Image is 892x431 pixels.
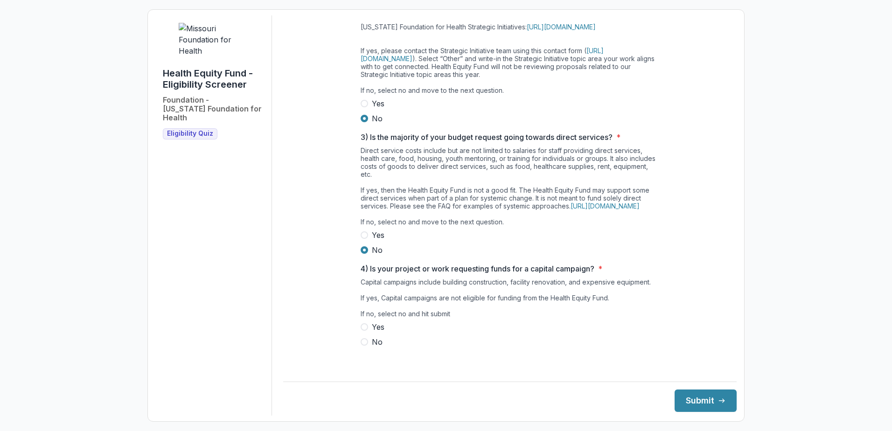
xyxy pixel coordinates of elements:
a: [URL][DOMAIN_NAME] [571,202,640,210]
a: [URL][DOMAIN_NAME] [361,47,604,63]
div: Capital campaigns include building construction, facility renovation, and expensive equipment. If... [361,278,659,321]
span: No [372,244,383,256]
span: Yes [372,229,384,241]
span: No [372,113,383,124]
div: Direct service costs include but are not limited to salaries for staff providing direct services,... [361,146,659,229]
p: 3) Is the majority of your budget request going towards direct services? [361,132,613,143]
img: Missouri Foundation for Health [179,23,249,56]
button: Submit [675,389,737,412]
h1: Health Equity Fund - Eligibility Screener [163,68,264,90]
span: Eligibility Quiz [167,130,213,138]
span: Yes [372,321,384,333]
span: No [372,336,383,348]
a: [URL][DOMAIN_NAME] [527,23,596,31]
span: Yes [372,98,384,109]
p: 4) Is your project or work requesting funds for a capital campaign? [361,263,594,274]
h2: Foundation - [US_STATE] Foundation for Health [163,96,264,123]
